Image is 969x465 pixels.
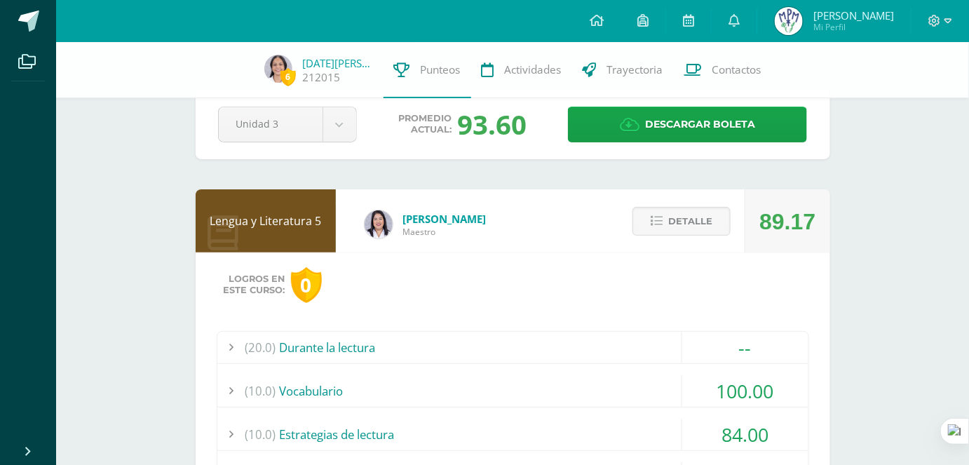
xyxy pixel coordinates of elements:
[303,56,373,70] a: [DATE][PERSON_NAME]
[236,107,305,140] span: Unidad 3
[471,42,572,98] a: Actividades
[217,419,808,450] div: Estrategias de lectura
[365,210,393,238] img: fd1196377973db38ffd7ffd912a4bf7e.png
[682,375,808,407] div: 100.00
[384,42,471,98] a: Punteos
[245,419,276,450] span: (10.0)
[505,62,562,77] span: Actividades
[682,332,808,363] div: --
[775,7,803,35] img: 99753301db488abef3517222e3f977fe.png
[280,68,296,86] span: 6
[403,226,487,238] span: Maestro
[674,42,772,98] a: Contactos
[303,70,341,85] a: 212015
[217,332,808,363] div: Durante la lectura
[572,42,674,98] a: Trayectoria
[457,106,527,142] div: 93.60
[264,55,292,83] img: 14b6f9600bbeae172fd7f038d3506a01.png
[668,208,712,234] span: Detalle
[607,62,663,77] span: Trayectoria
[421,62,461,77] span: Punteos
[219,107,356,142] a: Unidad 3
[403,212,487,226] span: [PERSON_NAME]
[196,189,336,252] div: Lengua y Literatura 5
[632,207,731,236] button: Detalle
[224,274,285,296] span: Logros en este curso:
[813,21,894,33] span: Mi Perfil
[568,107,807,142] a: Descargar boleta
[712,62,761,77] span: Contactos
[291,267,322,303] div: 0
[682,419,808,450] div: 84.00
[398,113,452,135] span: Promedio actual:
[245,375,276,407] span: (10.0)
[645,107,755,142] span: Descargar boleta
[813,8,894,22] span: [PERSON_NAME]
[245,332,276,363] span: (20.0)
[217,375,808,407] div: Vocabulario
[759,190,815,253] div: 89.17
